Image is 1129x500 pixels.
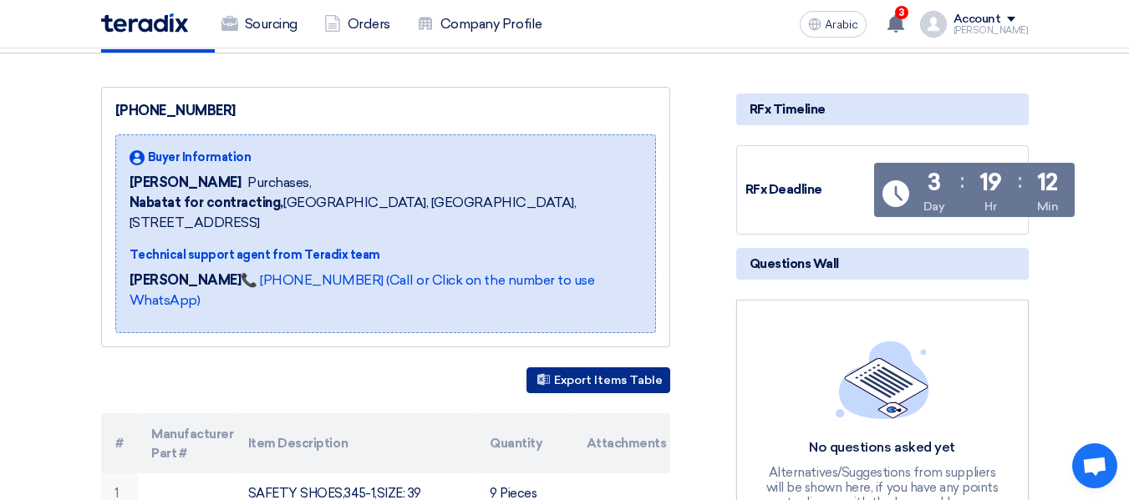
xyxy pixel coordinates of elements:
[954,12,1001,26] font: Account
[101,13,188,33] img: Teradix logo
[208,6,311,43] a: Sourcing
[554,373,663,387] font: Export Items Table
[800,11,867,38] button: Arabic
[311,6,404,43] a: Orders
[130,272,595,308] a: 📞 [PHONE_NUMBER] (Call or Click on the number to use WhatsApp)
[247,174,311,190] font: Purchases,
[920,11,947,38] img: profile_test.png
[245,16,298,32] font: Sourcing
[148,150,252,164] font: Buyer Information
[750,102,826,117] font: RFx Timeline
[809,439,954,455] font: No questions asked yet
[984,199,996,214] font: Hr
[1072,443,1117,488] a: Open chat
[440,16,542,32] font: Company Profile
[745,182,822,197] font: RFx Deadline
[960,169,964,193] font: :
[750,256,839,271] font: Questions Wall
[954,25,1029,36] font: [PERSON_NAME]
[130,194,283,210] font: Nabatat for contracting,
[1037,169,1058,196] font: 12
[490,436,542,451] font: Quantity
[130,194,577,230] font: [GEOGRAPHIC_DATA], [GEOGRAPHIC_DATA], [STREET_ADDRESS]
[1018,169,1022,193] font: :
[898,7,904,18] font: 3
[979,169,1002,196] font: 19
[115,103,236,119] font: [PHONE_NUMBER]
[825,18,858,32] font: Arabic
[348,16,390,32] font: Orders
[130,248,380,262] font: Technical support agent from Teradix team
[928,169,941,196] font: 3
[836,341,929,419] img: empty_state_list.svg
[130,272,242,288] font: [PERSON_NAME]
[923,199,945,214] font: Day
[115,436,124,451] font: #
[248,436,348,451] font: Item Description
[526,367,670,393] button: Export Items Table
[587,436,667,451] font: Attachments
[1037,199,1059,214] font: Min
[151,426,233,461] font: Manufacturer Part #
[130,174,242,190] font: [PERSON_NAME]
